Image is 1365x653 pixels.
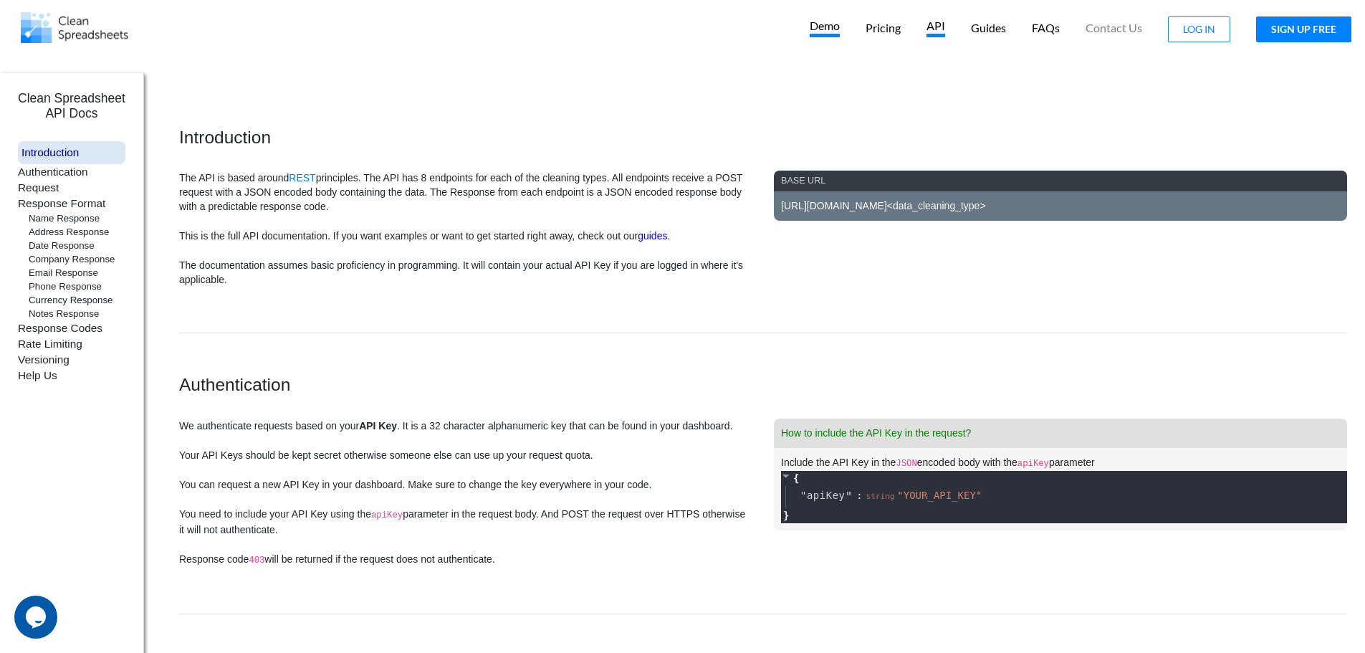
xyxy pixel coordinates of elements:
[926,19,945,37] p: API
[781,455,1347,471] p: Include the API Key in the encoded body with the parameter
[29,307,125,320] p: Notes Response
[856,488,862,503] span: :
[371,510,403,520] code: apiKey
[29,211,125,225] p: Name Response
[179,419,752,433] p: We authenticate requests based on your . It is a 32 character alphanumeric key that can be found ...
[179,477,752,492] p: You can request a new API Key in your dashboard. Make sure to change the key everywhere in your c...
[18,368,125,383] p: Help Us
[781,426,1347,440] p: How to include the API Key in the request?
[179,127,1347,148] h3: Introduction
[179,229,752,243] p: This is the full API documentation. If you want examples or want to get started right away, check...
[179,552,752,568] p: Response code will be returned if the request does not authenticate.
[289,172,315,183] a: REST
[29,280,125,293] p: Phone Response
[179,171,752,214] p: The API is based around principles. The API has 8 endpoints for each of the cleaning types. All e...
[807,488,846,503] span: apiKey
[896,459,916,469] code: JSON
[1168,16,1230,42] button: LOG IN
[29,239,125,252] p: Date Response
[179,448,752,462] p: Your API Keys should be kept secret otherwise someone else can use up your request quota.
[18,196,125,211] p: Response Format
[1017,459,1049,469] code: apiKey
[846,490,853,504] span: "
[866,492,895,501] span: string
[29,266,125,280] p: Email Response
[1086,22,1142,34] span: Contact Us
[1256,16,1351,42] button: SIGN UP FREE
[866,21,901,36] p: Pricing
[29,225,125,239] p: Address Response
[1183,23,1215,35] span: LOG IN
[18,141,125,164] p: Introduction
[21,12,128,43] img: Logo.png
[18,352,125,368] p: Versioning
[800,490,807,501] span: "
[249,556,264,566] code: 403
[359,420,397,432] b: API Key
[18,164,125,180] p: Authentication
[179,258,752,287] p: The documentation assumes basic proficiency in programming. It will contain your actual API Key i...
[897,490,982,501] span: " YOUR_API_KEY "
[18,336,125,352] p: Rate Limiting
[774,171,1347,191] div: BASE URL
[638,230,667,242] span: guides
[29,252,125,266] p: Company Response
[18,180,125,196] p: Request
[29,293,125,307] p: Currency Response
[810,19,840,37] p: Demo
[793,471,799,486] span: {
[179,507,752,537] p: You need to include your API Key using the parameter in the request body. And POST the request ov...
[774,191,1347,221] div: [URL][DOMAIN_NAME]<data_cleaning_type>
[18,320,125,336] p: Response Codes
[14,596,60,639] iframe: chat widget
[18,91,125,121] h5: Clean Spreadsheet API Docs
[781,508,789,523] span: }
[179,374,1347,395] h3: Authentication
[971,21,1006,36] p: Guides
[1032,21,1060,36] p: FAQs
